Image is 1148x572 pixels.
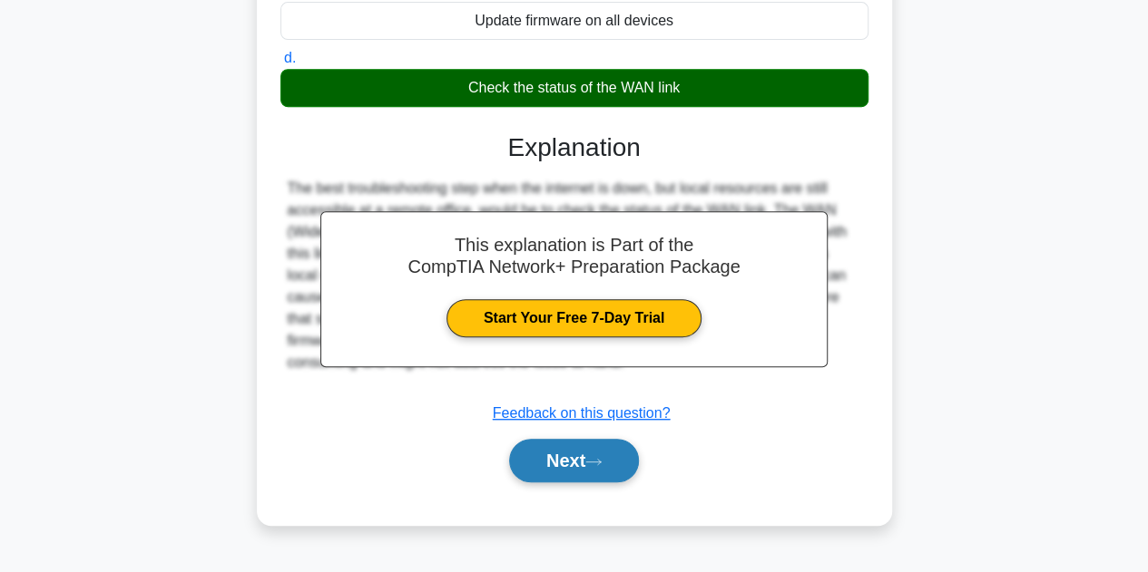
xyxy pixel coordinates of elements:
[280,69,868,107] div: Check the status of the WAN link
[509,439,639,482] button: Next
[446,299,702,337] a: Start Your Free 7-Day Trial
[280,2,868,40] div: Update firmware on all devices
[291,132,858,163] h3: Explanation
[284,50,296,65] span: d.
[493,405,671,421] a: Feedback on this question?
[288,178,861,373] div: The best troubleshooting step when the internet is down, but local resources are still accessible...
